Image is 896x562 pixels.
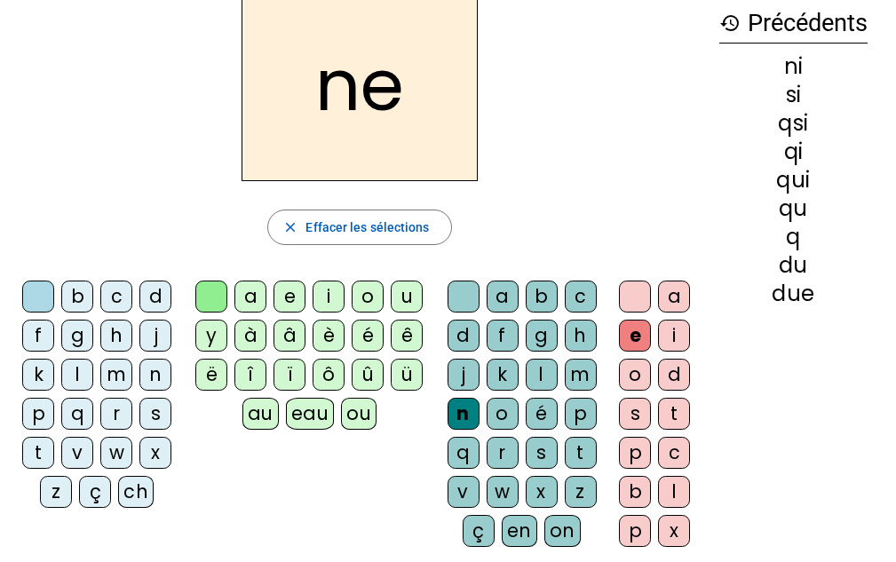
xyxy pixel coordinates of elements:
[565,398,597,430] div: p
[305,217,429,238] span: Effacer les sélections
[487,398,519,430] div: o
[719,4,868,44] h3: Précédents
[526,281,558,313] div: b
[487,320,519,352] div: f
[487,476,519,508] div: w
[100,359,132,391] div: m
[139,437,171,469] div: x
[502,515,537,547] div: en
[61,281,93,313] div: b
[139,398,171,430] div: s
[719,141,868,162] div: qi
[487,359,519,391] div: k
[22,398,54,430] div: p
[658,281,690,313] div: a
[448,437,480,469] div: q
[22,359,54,391] div: k
[352,359,384,391] div: û
[313,359,345,391] div: ô
[658,359,690,391] div: d
[242,398,279,430] div: au
[40,476,72,508] div: z
[341,398,377,430] div: ou
[234,281,266,313] div: a
[61,398,93,430] div: q
[195,359,227,391] div: ë
[286,398,335,430] div: eau
[274,281,305,313] div: e
[487,437,519,469] div: r
[391,320,423,352] div: ê
[391,281,423,313] div: u
[61,437,93,469] div: v
[658,320,690,352] div: i
[118,476,154,508] div: ch
[79,476,111,508] div: ç
[267,210,451,245] button: Effacer les sélections
[719,56,868,77] div: ni
[61,359,93,391] div: l
[719,113,868,134] div: qsi
[139,359,171,391] div: n
[313,281,345,313] div: i
[463,515,495,547] div: ç
[234,359,266,391] div: î
[448,320,480,352] div: d
[22,320,54,352] div: f
[619,359,651,391] div: o
[100,398,132,430] div: r
[526,437,558,469] div: s
[658,398,690,430] div: t
[719,198,868,219] div: qu
[391,359,423,391] div: ü
[448,359,480,391] div: j
[100,281,132,313] div: c
[234,320,266,352] div: à
[565,320,597,352] div: h
[658,476,690,508] div: l
[61,320,93,352] div: g
[526,398,558,430] div: é
[658,515,690,547] div: x
[565,437,597,469] div: t
[619,398,651,430] div: s
[719,255,868,276] div: du
[719,12,741,34] mat-icon: history
[274,359,305,391] div: ï
[448,476,480,508] div: v
[352,281,384,313] div: o
[565,359,597,391] div: m
[565,476,597,508] div: z
[139,281,171,313] div: d
[282,219,298,235] mat-icon: close
[100,320,132,352] div: h
[313,320,345,352] div: è
[619,437,651,469] div: p
[719,84,868,106] div: si
[100,437,132,469] div: w
[619,320,651,352] div: e
[719,170,868,191] div: qui
[619,476,651,508] div: b
[352,320,384,352] div: é
[719,226,868,248] div: q
[448,398,480,430] div: n
[658,437,690,469] div: c
[719,283,868,305] div: due
[526,359,558,391] div: l
[619,515,651,547] div: p
[526,476,558,508] div: x
[565,281,597,313] div: c
[195,320,227,352] div: y
[22,437,54,469] div: t
[487,281,519,313] div: a
[274,320,305,352] div: â
[526,320,558,352] div: g
[544,515,581,547] div: on
[139,320,171,352] div: j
